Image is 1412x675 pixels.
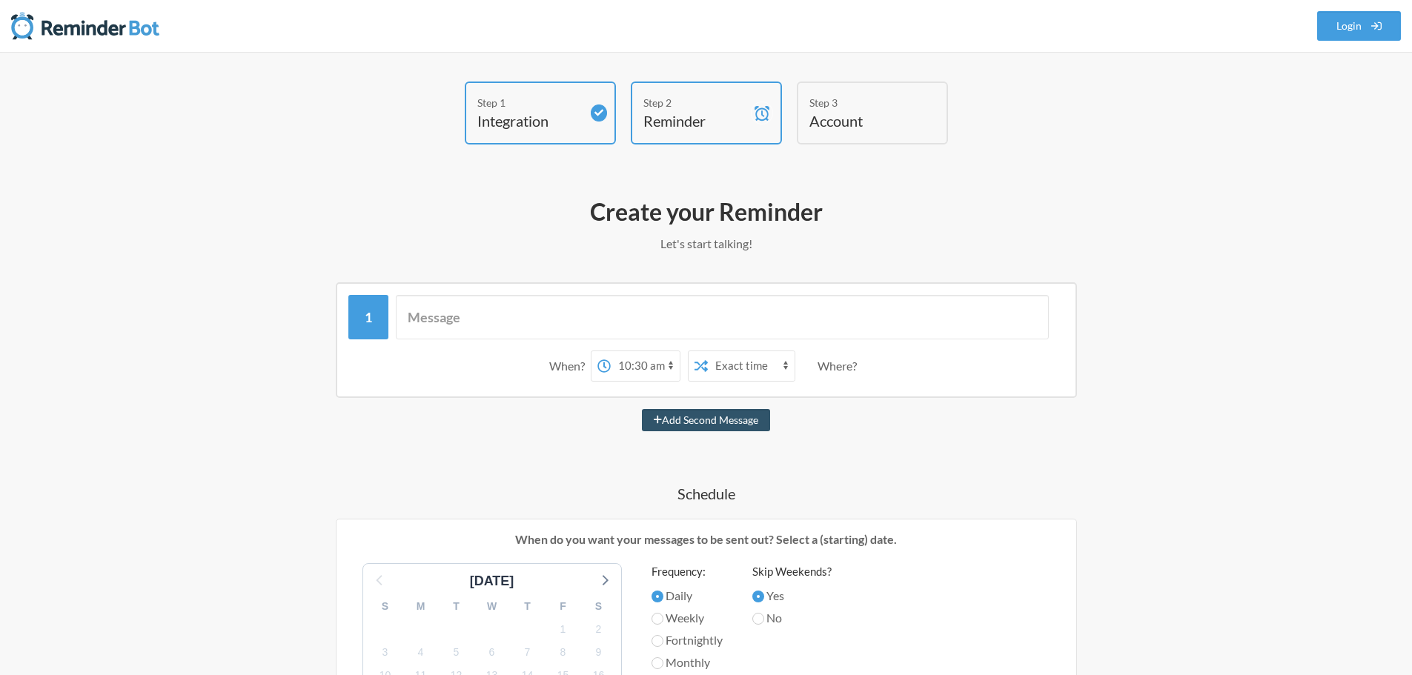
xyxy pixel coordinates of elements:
label: Daily [652,587,723,605]
label: No [752,609,832,627]
div: T [510,595,546,618]
div: Step 1 [477,95,581,110]
span: Tuesday, September 2, 2025 [589,619,609,639]
div: Step 2 [643,95,747,110]
label: Frequency: [652,563,723,580]
div: Where? [818,350,863,382]
span: Monday, September 8, 2025 [553,642,574,662]
div: S [581,595,617,618]
div: T [439,595,474,618]
h4: Reminder [643,110,747,131]
input: No [752,613,764,625]
div: When? [549,350,591,382]
div: Step 3 [809,95,913,110]
input: Message [396,295,1049,339]
h2: Create your Reminder [276,196,1136,227]
p: When do you want your messages to be sent out? Select a (starting) date. [348,531,1065,548]
a: Login [1317,11,1402,41]
h4: Integration [477,110,581,131]
h4: Account [809,110,913,131]
div: [DATE] [464,571,520,591]
h4: Schedule [276,483,1136,504]
input: Daily [652,591,663,602]
div: F [546,595,581,618]
div: S [368,595,403,618]
p: Let's start talking! [276,235,1136,253]
button: Add Second Message [642,409,770,431]
span: Wednesday, September 3, 2025 [375,642,396,662]
span: Tuesday, September 9, 2025 [589,642,609,662]
span: Friday, September 5, 2025 [446,642,467,662]
label: Weekly [652,609,723,627]
span: Sunday, September 7, 2025 [517,642,538,662]
span: Thursday, September 4, 2025 [411,642,431,662]
div: M [403,595,439,618]
input: Monthly [652,657,663,669]
input: Yes [752,591,764,602]
span: Saturday, September 6, 2025 [482,642,503,662]
div: W [474,595,510,618]
input: Weekly [652,613,663,625]
label: Monthly [652,654,723,671]
img: Reminder Bot [11,11,159,41]
input: Fortnightly [652,635,663,647]
label: Yes [752,587,832,605]
label: Fortnightly [652,631,723,649]
label: Skip Weekends? [752,563,832,580]
span: Monday, September 1, 2025 [553,619,574,639]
